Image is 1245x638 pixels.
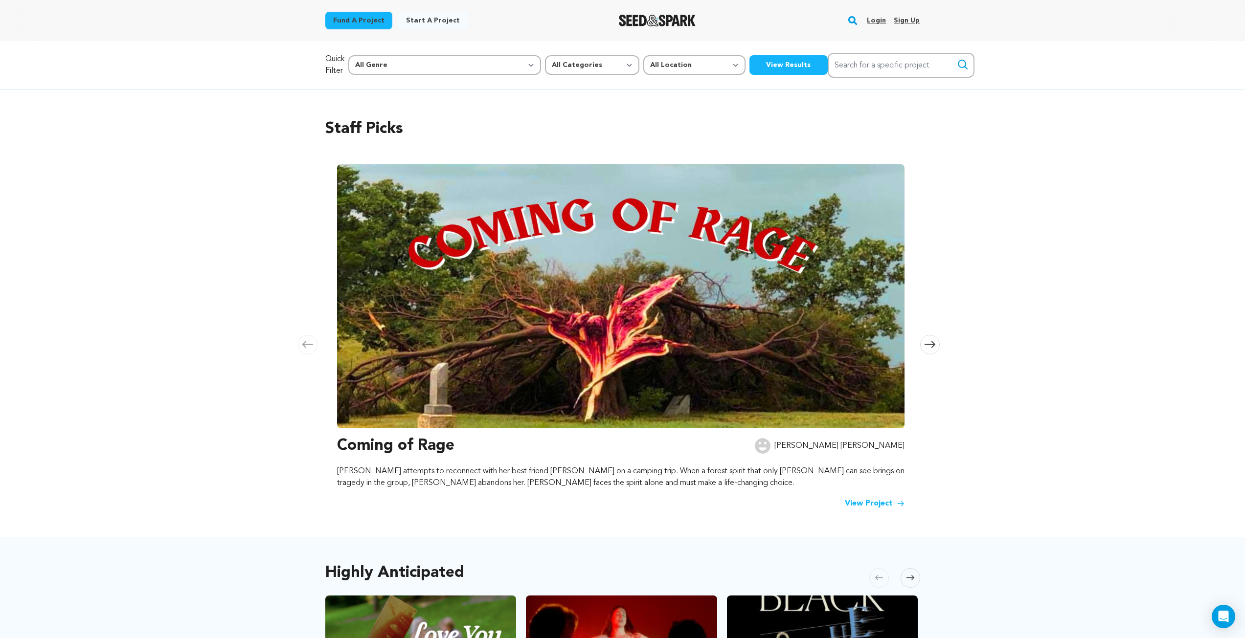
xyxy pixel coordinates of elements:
a: Login [867,13,886,28]
h3: Coming of Rage [337,434,454,458]
a: Sign up [894,13,920,28]
img: Coming of Rage image [337,164,905,428]
p: [PERSON_NAME] attempts to reconnect with her best friend [PERSON_NAME] on a camping trip. When a ... [337,465,905,489]
a: View Project [845,498,905,509]
h2: Staff Picks [325,117,920,141]
p: Quick Filter [325,53,344,77]
div: Open Intercom Messenger [1212,605,1235,628]
h2: Highly Anticipated [325,566,464,580]
a: Fund a project [325,12,392,29]
img: user.png [755,438,770,454]
p: [PERSON_NAME] [PERSON_NAME] [774,440,905,452]
img: Seed&Spark Logo Dark Mode [619,15,696,26]
a: Seed&Spark Homepage [619,15,696,26]
a: Start a project [398,12,468,29]
button: View Results [749,55,828,75]
input: Search for a specific project [828,53,974,78]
